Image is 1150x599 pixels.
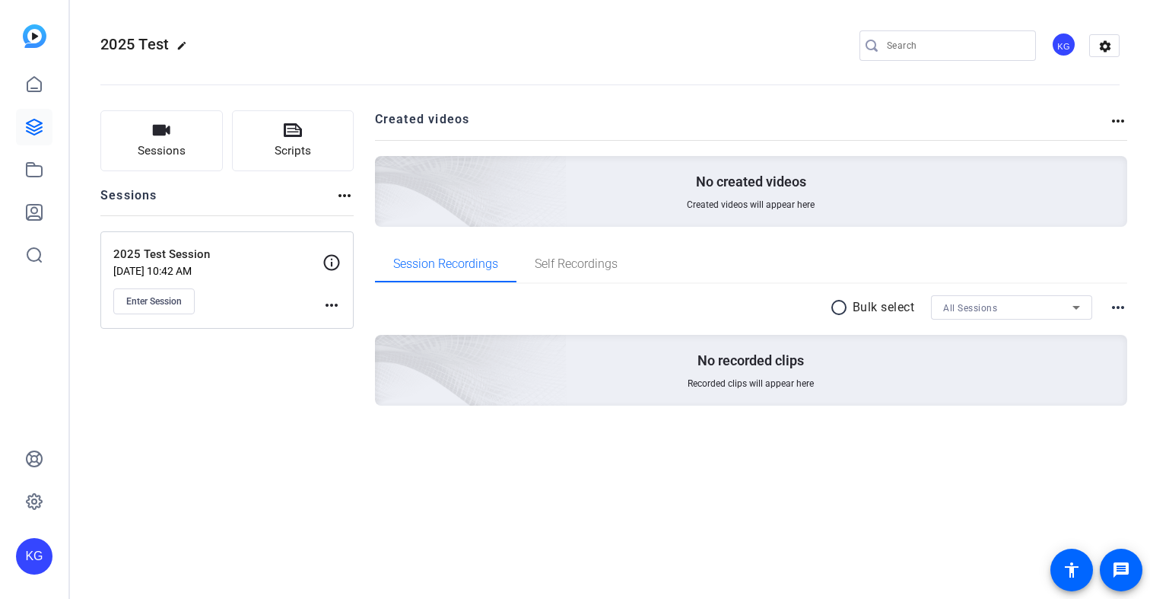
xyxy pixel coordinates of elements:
[697,352,804,370] p: No recorded clips
[232,110,354,171] button: Scripts
[1112,561,1130,579] mat-icon: message
[126,295,182,307] span: Enter Session
[688,378,814,390] span: Recorded clips will appear here
[100,35,169,53] span: 2025 Test
[100,110,223,171] button: Sessions
[1051,32,1078,59] ngx-avatar: Kristen Grosshans
[1051,32,1076,57] div: KG
[176,40,195,59] mat-icon: edit
[335,186,354,205] mat-icon: more_horiz
[887,37,1024,55] input: Search
[1090,35,1120,58] mat-icon: settings
[1109,112,1127,130] mat-icon: more_horiz
[535,258,618,270] span: Self Recordings
[100,186,157,215] h2: Sessions
[23,24,46,48] img: blue-gradient.svg
[696,173,806,191] p: No created videos
[943,303,997,314] span: All Sessions
[375,110,1110,140] h2: Created videos
[16,538,52,575] div: KG
[1109,298,1127,317] mat-icon: more_horiz
[853,298,915,317] p: Bulk select
[205,5,567,336] img: Creted videos background
[687,199,815,211] span: Created videos will appear here
[322,296,341,314] mat-icon: more_horiz
[138,142,186,160] span: Sessions
[1063,561,1081,579] mat-icon: accessibility
[275,142,311,160] span: Scripts
[393,258,498,270] span: Session Recordings
[113,288,195,314] button: Enter Session
[113,246,322,263] p: 2025 Test Session
[205,184,567,515] img: embarkstudio-empty-session.png
[830,298,853,317] mat-icon: radio_button_unchecked
[113,265,322,277] p: [DATE] 10:42 AM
